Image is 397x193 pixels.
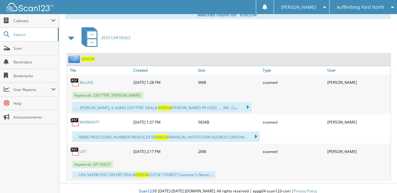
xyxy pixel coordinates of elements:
[13,59,56,65] span: Reminders
[82,56,95,62] a: 650534
[70,147,80,156] img: PDF.png
[281,5,316,9] span: [PERSON_NAME]
[336,5,384,9] span: Auffenberg Ford North
[196,76,261,89] div: 9MB
[326,66,390,74] a: User
[261,76,326,89] div: scanned
[196,145,261,158] div: 2MB
[135,172,148,177] span: 650534
[80,80,93,85] a: BILLING
[261,66,326,74] a: Type
[13,87,51,92] span: User Reports
[158,105,171,110] span: 650534
[72,171,216,178] div: ... 1/04 5445M VSD 190-ERT DEAL# CUST# 1703857 Customer's Name ...
[6,3,53,11] img: scan123-logo-white.svg
[80,119,100,125] a: WARRANTY
[366,163,397,193] iframe: Chat Widget
[132,116,196,128] div: [DATE] 1:27 PM
[80,149,87,154] a: LNT
[78,25,131,50] a: 2025 CAR DEALS
[132,76,196,89] div: [DATE] 1:28 PM
[326,76,390,89] div: [PERSON_NAME]
[70,117,80,127] img: PDF.png
[13,18,51,23] span: Cabinets
[261,145,326,158] div: scanned
[155,135,168,140] span: 650534
[326,145,390,158] div: [PERSON_NAME]
[196,116,261,128] div: 583KB
[261,116,326,128] div: scanned
[13,114,56,120] span: Announcements
[13,32,55,37] span: Search
[72,131,260,142] div: ... 78886 PROCESSING NUMBER PRODUCER ID FINANCIAL INSTITUTION ADDRESS SANTAN...
[132,66,196,74] a: Created
[132,145,196,158] div: [DATE] 2:17 PM
[72,92,143,99] span: Keywords: 23077FRC [PERSON_NAME]
[67,66,132,74] a: File
[326,116,390,128] div: [PERSON_NAME]
[72,161,113,168] span: Keywords: GF130027
[68,55,82,63] img: folder2.png
[13,101,56,106] span: Help
[70,78,80,87] img: PDF.png
[13,46,56,51] span: Scan
[65,10,391,19] div: Matches found for "650534"
[196,66,261,74] a: Size
[13,73,56,79] span: Bookmarks
[101,35,131,40] span: 2025 CAR DEALS
[72,102,251,113] div: ..... [PERSON_NAME], IL 62864 23077FRC DEAL#: [PERSON_NAME] YR USED ... , INC. Cu...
